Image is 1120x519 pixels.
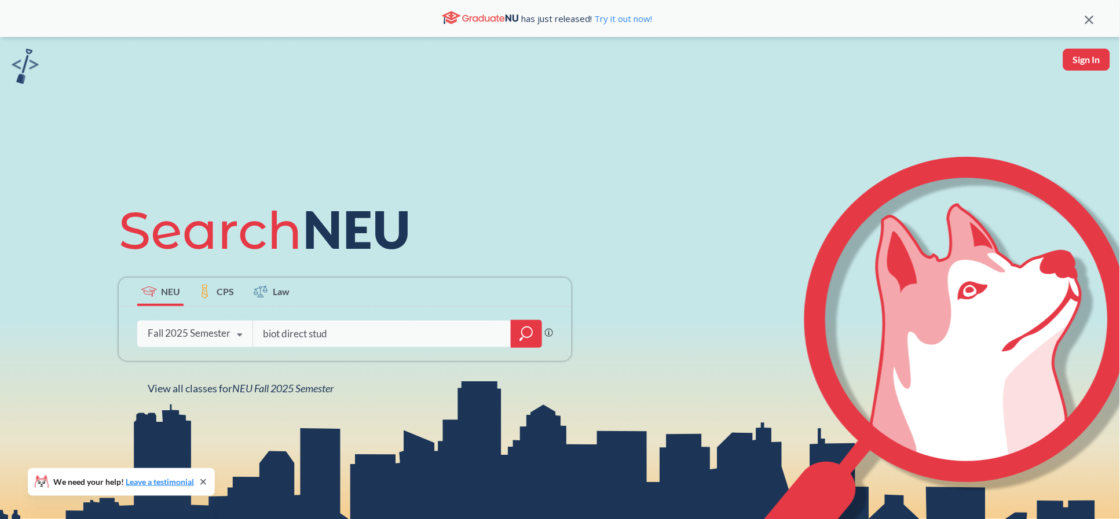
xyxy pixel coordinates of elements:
input: Class, professor, course number, "phrase" [262,322,503,346]
img: sandbox logo [12,49,39,84]
span: NEU [161,285,180,298]
a: sandbox logo [12,49,39,87]
span: CPS [217,285,234,298]
span: has just released! [522,12,653,25]
div: magnifying glass [511,320,542,348]
svg: magnifying glass [519,326,533,342]
span: View all classes for [148,382,334,395]
a: Leave a testimonial [126,477,194,487]
span: NEU Fall 2025 Semester [232,382,334,395]
a: Try it out now! [592,13,653,24]
span: Law [273,285,290,298]
span: We need your help! [53,478,194,486]
button: Sign In [1063,49,1110,71]
div: Fall 2025 Semester [148,327,230,340]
